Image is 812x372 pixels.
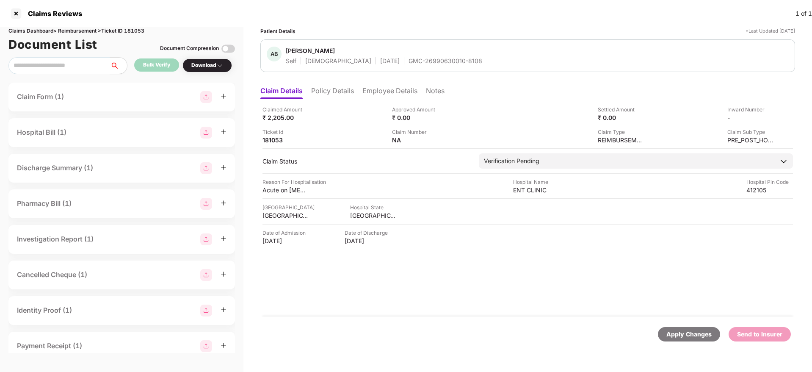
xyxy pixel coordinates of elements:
div: [DATE] [262,237,309,245]
li: Notes [426,86,445,99]
div: [DEMOGRAPHIC_DATA] [305,57,371,65]
div: Document Compression [160,44,219,53]
span: plus [221,93,226,99]
div: [GEOGRAPHIC_DATA] [262,211,309,219]
div: PRE_POST_HOSPITALIZATION_REIMBURSEMENT [727,136,774,144]
span: plus [221,307,226,313]
div: NA [392,136,439,144]
div: 1 of 1 [795,9,812,18]
span: plus [221,129,226,135]
div: Settled Amount [598,105,644,114]
div: Inward Number [727,105,774,114]
img: svg+xml;base64,PHN2ZyBpZD0iR3JvdXBfMjg4MTMiIGRhdGEtbmFtZT0iR3JvdXAgMjg4MTMiIHhtbG5zPSJodHRwOi8vd3... [200,162,212,174]
div: Cancelled Cheque (1) [17,269,87,280]
div: Claims Reviews [23,9,82,18]
span: plus [221,342,226,348]
div: Claim Status [262,157,470,165]
div: Patient Details [260,27,296,35]
img: svg+xml;base64,PHN2ZyBpZD0iRHJvcGRvd24tMzJ4MzIiIHhtbG5zPSJodHRwOi8vd3d3LnczLm9yZy8yMDAwL3N2ZyIgd2... [216,62,223,69]
div: Claim Form (1) [17,92,64,102]
li: Policy Details [311,86,354,99]
div: Acute on [MEDICAL_DATA] [262,186,309,194]
span: plus [221,236,226,242]
div: Approved Amount [392,105,439,114]
div: Verification Pending [484,156,539,166]
div: Hospital Name [513,178,560,186]
img: svg+xml;base64,PHN2ZyBpZD0iR3JvdXBfMjg4MTMiIGRhdGEtbmFtZT0iR3JvdXAgMjg4MTMiIHhtbG5zPSJodHRwOi8vd3... [200,198,212,210]
img: svg+xml;base64,PHN2ZyBpZD0iR3JvdXBfMjg4MTMiIGRhdGEtbmFtZT0iR3JvdXAgMjg4MTMiIHhtbG5zPSJodHRwOi8vd3... [200,305,212,316]
div: Hospital Pin Code [746,178,793,186]
span: plus [221,164,226,170]
div: - [727,114,774,122]
span: plus [221,271,226,277]
div: GMC-26990630010-8108 [409,57,482,65]
div: Self [286,57,296,65]
div: Apply Changes [666,330,712,339]
div: REIMBURSEMENT [598,136,644,144]
div: Date of Discharge [345,229,391,237]
div: [PERSON_NAME] [286,47,335,55]
div: [GEOGRAPHIC_DATA] [350,211,397,219]
img: svg+xml;base64,PHN2ZyBpZD0iVG9nZ2xlLTMyeDMyIiB4bWxucz0iaHR0cDovL3d3dy53My5vcmcvMjAwMC9zdmciIHdpZH... [221,42,235,56]
div: Hospital State [350,203,397,211]
img: downArrowIcon [779,157,788,166]
div: Investigation Report (1) [17,234,94,244]
div: Download [191,61,223,69]
img: svg+xml;base64,PHN2ZyBpZD0iR3JvdXBfMjg4MTMiIGRhdGEtbmFtZT0iR3JvdXAgMjg4MTMiIHhtbG5zPSJodHRwOi8vd3... [200,340,212,352]
div: 181053 [262,136,309,144]
li: Employee Details [362,86,417,99]
img: svg+xml;base64,PHN2ZyBpZD0iR3JvdXBfMjg4MTMiIGRhdGEtbmFtZT0iR3JvdXAgMjg4MTMiIHhtbG5zPSJodHRwOi8vd3... [200,91,212,103]
div: Reason For Hospitalisation [262,178,326,186]
div: Claim Sub Type [727,128,774,136]
span: plus [221,200,226,206]
div: Claimed Amount [262,105,309,114]
div: Hospital Bill (1) [17,127,66,138]
img: svg+xml;base64,PHN2ZyBpZD0iR3JvdXBfMjg4MTMiIGRhdGEtbmFtZT0iR3JvdXAgMjg4MTMiIHhtbG5zPSJodHRwOi8vd3... [200,269,212,281]
div: Pharmacy Bill (1) [17,198,72,209]
img: svg+xml;base64,PHN2ZyBpZD0iR3JvdXBfMjg4MTMiIGRhdGEtbmFtZT0iR3JvdXAgMjg4MTMiIHhtbG5zPSJodHRwOi8vd3... [200,233,212,245]
div: Claim Type [598,128,644,136]
div: 412105 [746,186,793,194]
div: Discharge Summary (1) [17,163,93,173]
div: ₹ 2,205.00 [262,114,309,122]
div: Ticket Id [262,128,309,136]
div: AB [267,47,282,61]
li: Claim Details [260,86,303,99]
div: ENT CLINIC [513,186,560,194]
div: *Last Updated [DATE] [746,27,795,35]
div: ₹ 0.00 [598,114,644,122]
img: svg+xml;base64,PHN2ZyBpZD0iR3JvdXBfMjg4MTMiIGRhdGEtbmFtZT0iR3JvdXAgMjg4MTMiIHhtbG5zPSJodHRwOi8vd3... [200,127,212,139]
span: search [110,62,127,69]
div: [DATE] [380,57,400,65]
div: [DATE] [345,237,391,245]
div: Payment Receipt (1) [17,341,82,351]
button: search [110,57,127,74]
div: Bulk Verify [143,61,170,69]
div: Identity Proof (1) [17,305,72,316]
div: [GEOGRAPHIC_DATA] [262,203,315,211]
div: Date of Admission [262,229,309,237]
h1: Document List [8,35,97,54]
div: Claim Number [392,128,439,136]
div: Claims Dashboard > Reimbursement > Ticket ID 181053 [8,27,235,35]
div: ₹ 0.00 [392,114,439,122]
div: Send to Insurer [737,330,782,339]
